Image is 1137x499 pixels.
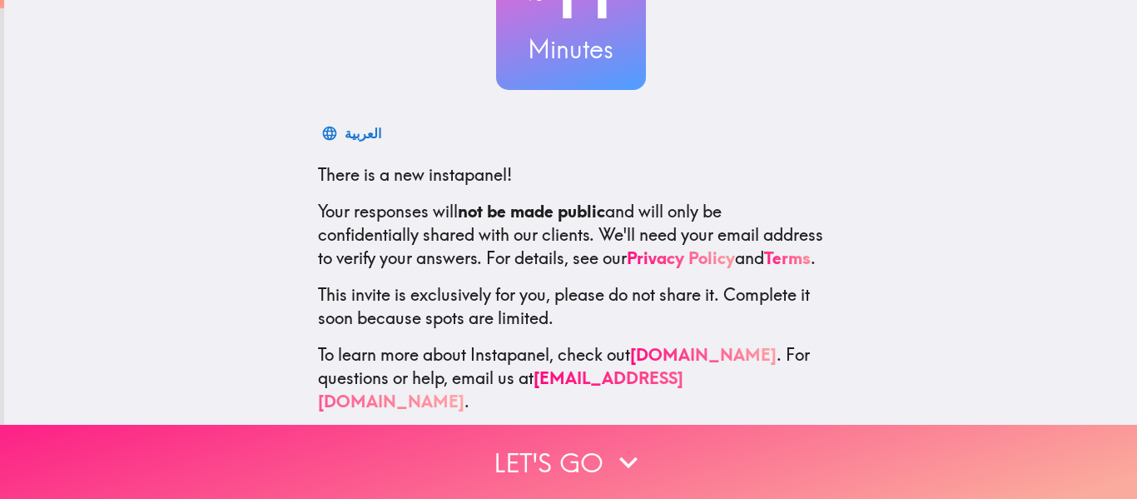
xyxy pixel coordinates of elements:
p: To learn more about Instapanel, check out . For questions or help, email us at . [318,343,824,413]
span: There is a new instapanel! [318,164,512,185]
a: Terms [764,247,811,268]
button: العربية [318,117,388,150]
h3: Minutes [496,32,646,67]
p: This invite is exclusively for you, please do not share it. Complete it soon because spots are li... [318,283,824,330]
b: not be made public [458,201,605,222]
a: Privacy Policy [627,247,735,268]
a: [EMAIL_ADDRESS][DOMAIN_NAME] [318,367,683,412]
a: [DOMAIN_NAME] [630,344,777,365]
p: Your responses will and will only be confidentially shared with our clients. We'll need your emai... [318,200,824,270]
div: العربية [345,122,381,145]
